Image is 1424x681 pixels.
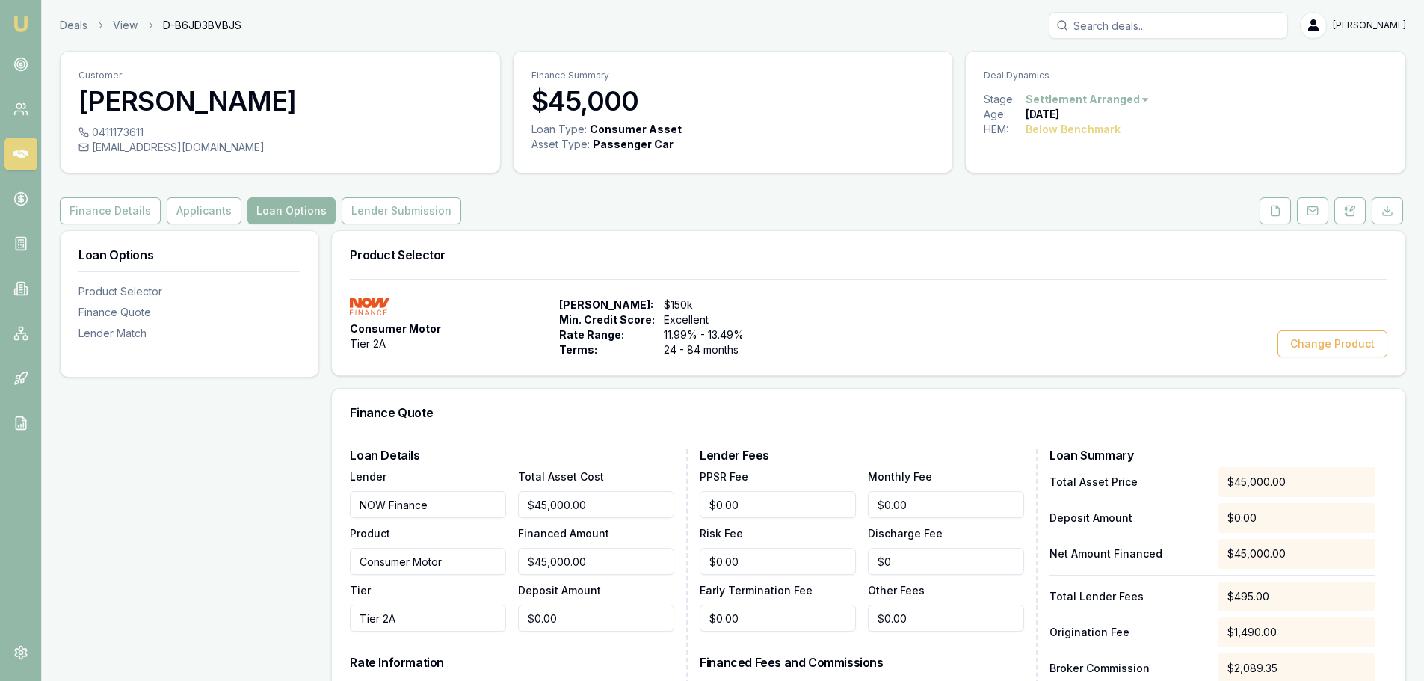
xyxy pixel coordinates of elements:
[868,584,925,597] label: Other Fees
[350,470,386,483] label: Lender
[1049,12,1288,39] input: Search deals
[1049,449,1375,461] h3: Loan Summary
[113,18,138,33] a: View
[518,584,601,597] label: Deposit Amount
[167,197,241,224] button: Applicants
[1049,589,1206,604] p: Total Lender Fees
[559,312,655,327] span: Min. Credit Score:
[518,605,674,632] input: $
[350,249,1387,261] h3: Product Selector
[590,122,682,137] div: Consumer Asset
[664,312,762,327] span: Excellent
[559,298,655,312] span: [PERSON_NAME]:
[664,342,762,357] span: 24 - 84 months
[1026,92,1150,107] button: Settlement Arranged
[350,584,371,597] label: Tier
[350,336,386,351] span: Tier 2A
[1218,503,1375,533] div: $0.00
[350,298,389,315] img: NOW Finance
[78,305,300,320] div: Finance Quote
[984,107,1026,122] div: Age:
[664,298,762,312] span: $150k
[531,122,587,137] div: Loan Type:
[518,548,674,575] input: $
[559,327,655,342] span: Rate Range:
[339,197,464,224] a: Lender Submission
[350,321,441,336] span: Consumer Motor
[700,470,748,483] label: PPSR Fee
[342,197,461,224] button: Lender Submission
[350,656,674,668] h3: Rate Information
[1277,330,1387,357] button: Change Product
[78,70,482,81] p: Customer
[60,18,87,33] a: Deals
[350,527,390,540] label: Product
[1049,625,1206,640] p: Origination Fee
[1218,617,1375,647] div: $1,490.00
[518,527,609,540] label: Financed Amount
[984,70,1387,81] p: Deal Dynamics
[350,449,674,461] h3: Loan Details
[559,342,655,357] span: Terms:
[664,327,762,342] span: 11.99% - 13.49%
[60,197,161,224] button: Finance Details
[163,18,241,33] span: D-B6JD3BVBJS
[531,137,590,152] div: Asset Type :
[247,197,336,224] button: Loan Options
[1049,511,1206,526] p: Deposit Amount
[1049,475,1206,490] p: Total Asset Price
[12,15,30,33] img: emu-icon-u.png
[244,197,339,224] a: Loan Options
[78,140,482,155] div: [EMAIL_ADDRESS][DOMAIN_NAME]
[868,491,1024,518] input: $
[868,605,1024,632] input: $
[700,449,1024,461] h3: Lender Fees
[1026,122,1121,137] div: Below Benchmark
[531,86,935,116] h3: $45,000
[518,470,604,483] label: Total Asset Cost
[78,284,300,299] div: Product Selector
[1333,19,1406,31] span: [PERSON_NAME]
[700,527,743,540] label: Risk Fee
[1026,107,1059,122] div: [DATE]
[700,548,856,575] input: $
[531,70,935,81] p: Finance Summary
[518,491,674,518] input: $
[700,584,813,597] label: Early Termination Fee
[1049,661,1206,676] p: Broker Commission
[593,137,674,152] div: Passenger Car
[868,527,943,540] label: Discharge Fee
[1218,539,1375,569] div: $45,000.00
[700,656,1024,668] h3: Financed Fees and Commissions
[60,18,241,33] nav: breadcrumb
[868,548,1024,575] input: $
[984,122,1026,137] div: HEM:
[1218,582,1375,611] div: $495.00
[164,197,244,224] a: Applicants
[78,125,482,140] div: 0411173611
[78,86,482,116] h3: [PERSON_NAME]
[78,249,300,261] h3: Loan Options
[984,92,1026,107] div: Stage:
[350,407,1387,419] h3: Finance Quote
[78,326,300,341] div: Lender Match
[1049,546,1206,561] p: Net Amount Financed
[1218,467,1375,497] div: $45,000.00
[868,470,932,483] label: Monthly Fee
[60,197,164,224] a: Finance Details
[700,491,856,518] input: $
[700,605,856,632] input: $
